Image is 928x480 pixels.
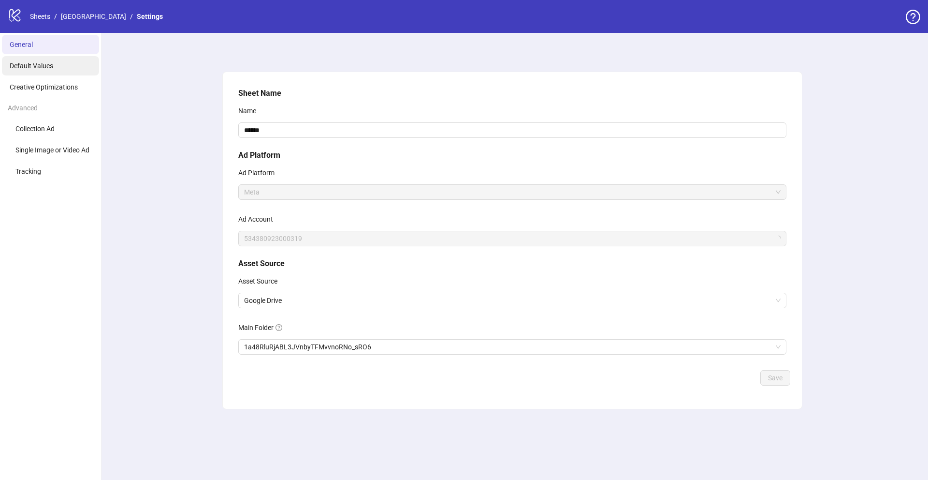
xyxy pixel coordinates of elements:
[59,11,128,22] a: [GEOGRAPHIC_DATA]
[238,103,262,119] label: Name
[28,11,52,22] a: Sheets
[238,165,281,180] label: Ad Platform
[15,125,55,133] span: Collection Ad
[54,11,57,22] li: /
[130,11,133,22] li: /
[15,167,41,175] span: Tracking
[238,150,786,161] h5: Ad Platform
[275,324,282,331] span: question-circle
[238,320,289,335] label: Main Folder
[775,235,781,241] span: loading
[244,231,781,246] span: 534380923000319
[10,41,33,48] span: General
[238,273,284,289] label: Asset Source
[760,370,790,386] button: Save
[15,146,89,154] span: Single Image or Video Ad
[238,122,786,138] input: Name
[244,340,781,354] span: 1a48RluRjABL3JVnbyTFMvvnoRNo_sRO6
[238,258,786,270] h5: Asset Source
[135,11,165,22] a: Settings
[244,293,781,308] span: Google Drive
[10,83,78,91] span: Creative Optimizations
[906,10,920,24] span: question-circle
[244,185,781,199] span: Meta
[238,88,786,99] h5: Sheet Name
[238,211,279,227] label: Ad Account
[10,62,53,70] span: Default Values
